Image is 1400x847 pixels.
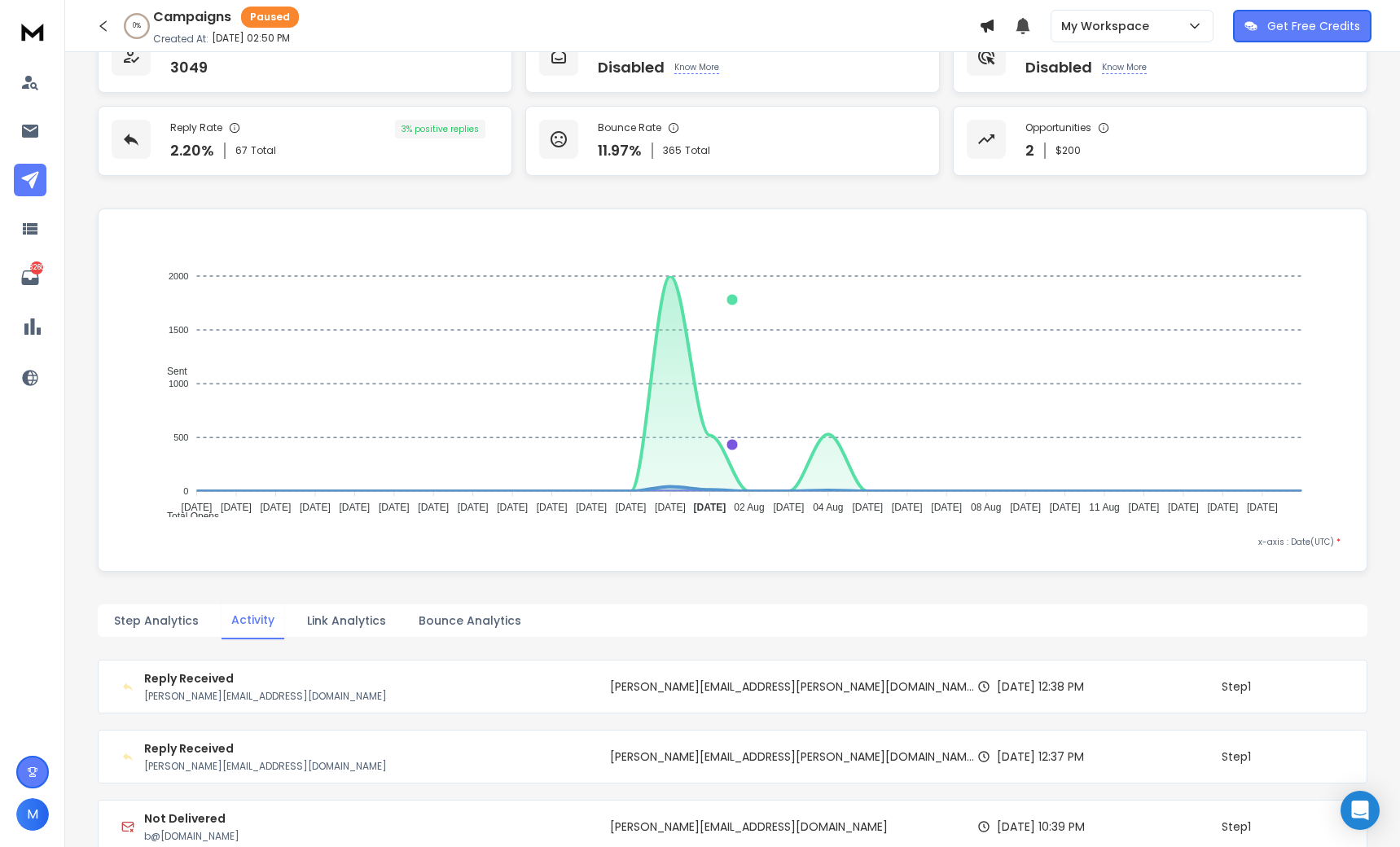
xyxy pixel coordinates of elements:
p: Get Free Credits [1267,18,1360,34]
tspan: [DATE] [419,502,450,513]
tspan: [DATE] [932,502,963,513]
div: Paused [241,7,299,28]
p: $ 200 [1055,144,1081,157]
tspan: [DATE] [1168,502,1199,513]
p: Disabled [598,56,665,79]
tspan: 500 [173,432,188,442]
a: Reply Rate2.20%67Total3% positive replies [98,106,512,176]
a: Leads Contacted3049 [98,23,512,93]
p: Bounce Rate [598,121,661,134]
button: Bounce Analytics [409,603,531,639]
tspan: [DATE] [1050,502,1081,513]
a: Open RateDisabledKnow More [525,23,940,93]
p: [DATE] 02:50 PM [212,32,290,45]
button: Step Analytics [104,603,208,639]
p: Know More [1102,61,1147,74]
p: Reply Rate [170,121,222,134]
button: M [16,798,49,831]
tspan: [DATE] [694,502,726,513]
tspan: 02 Aug [735,502,765,513]
p: 11.97 % [598,139,642,162]
div: 3 % positive replies [395,120,485,138]
h1: Campaigns [153,7,231,27]
tspan: [DATE] [616,502,647,513]
a: 8260 [14,261,46,294]
img: logo [16,16,49,46]
tspan: [DATE] [1247,502,1278,513]
p: Disabled [1025,56,1092,79]
tspan: 1500 [169,325,188,335]
p: [PERSON_NAME][EMAIL_ADDRESS][PERSON_NAME][DOMAIN_NAME] [610,678,976,695]
h1: Not Delivered [144,810,239,827]
span: Total [251,144,276,157]
p: 3049 [170,56,208,79]
tspan: [DATE] [182,502,213,513]
p: [DATE] 10:39 PM [997,818,1085,835]
p: Step 1 [1222,678,1251,695]
h1: Reply Received [144,740,387,757]
a: Opportunities2$200 [953,106,1367,176]
tspan: 0 [184,486,189,496]
tspan: 1000 [169,379,188,388]
tspan: 2000 [169,271,188,281]
p: Created At: [153,33,208,46]
tspan: [DATE] [1208,502,1239,513]
tspan: [DATE] [498,502,529,513]
tspan: 11 Aug [1090,502,1120,513]
p: 0 % [133,21,141,31]
button: Get Free Credits [1233,10,1371,42]
p: 2.20 % [170,139,214,162]
tspan: [DATE] [221,502,252,513]
button: Link Analytics [297,603,396,639]
span: 67 [235,144,248,157]
p: [DATE] 12:37 PM [997,748,1084,765]
p: Opportunities [1025,121,1091,134]
tspan: [DATE] [655,502,686,513]
tspan: [DATE] [853,502,884,513]
tspan: [DATE] [577,502,608,513]
p: Step 1 [1222,748,1251,765]
tspan: [DATE] [261,502,292,513]
span: Total [685,144,710,157]
tspan: [DATE] [340,502,371,513]
p: My Workspace [1061,18,1156,34]
tspan: [DATE] [774,502,805,513]
p: b@[DOMAIN_NAME] [144,830,239,843]
tspan: [DATE] [300,502,331,513]
h1: Reply Received [144,670,387,687]
p: Know More [674,61,719,74]
p: [PERSON_NAME][EMAIL_ADDRESS][PERSON_NAME][DOMAIN_NAME] [610,748,976,765]
p: [PERSON_NAME][EMAIL_ADDRESS][DOMAIN_NAME] [144,760,387,773]
p: [PERSON_NAME][EMAIL_ADDRESS][DOMAIN_NAME] [144,690,387,703]
span: 365 [663,144,682,157]
p: [DATE] 12:38 PM [997,678,1084,695]
p: Step 1 [1222,818,1251,835]
tspan: [DATE] [892,502,923,513]
tspan: [DATE] [537,502,568,513]
p: x-axis : Date(UTC) [125,536,1341,548]
tspan: [DATE] [379,502,410,513]
p: 2 [1025,139,1034,162]
div: Open Intercom Messenger [1341,791,1380,830]
tspan: [DATE] [1011,502,1042,513]
tspan: [DATE] [458,502,489,513]
tspan: 04 Aug [813,502,843,513]
a: Bounce Rate11.97%365Total [525,106,940,176]
span: Sent [155,366,187,377]
tspan: [DATE] [1129,502,1160,513]
p: [PERSON_NAME][EMAIL_ADDRESS][DOMAIN_NAME] [610,818,888,835]
button: Activity [222,602,284,639]
a: Click RateDisabledKnow More [953,23,1367,93]
p: 8260 [30,261,43,274]
span: Total Opens [155,511,219,522]
tspan: 08 Aug [971,502,1001,513]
